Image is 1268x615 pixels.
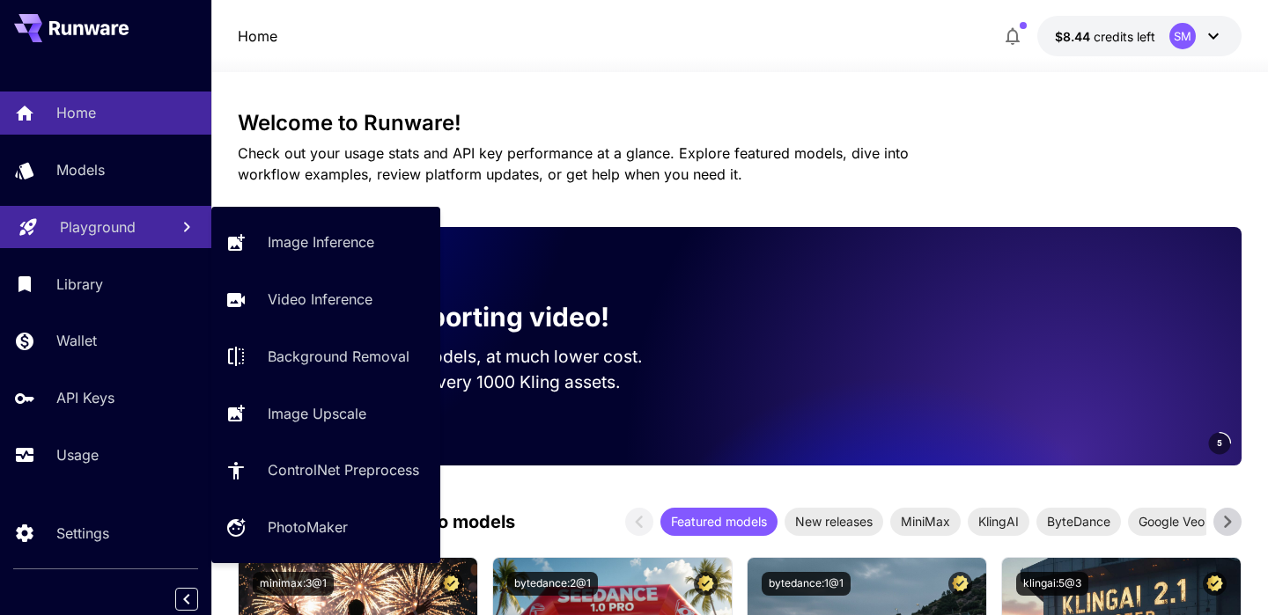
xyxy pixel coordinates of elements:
p: API Keys [56,387,114,408]
span: Check out your usage stats and API key performance at a glance. Explore featured models, dive int... [238,144,909,183]
p: ControlNet Preprocess [268,459,419,480]
p: Save up to $500 for every 1000 Kling assets. [266,370,676,395]
a: Image Inference [211,221,440,264]
button: Certified Model – Vetted for best performance and includes a commercial license. [948,572,972,596]
nav: breadcrumb [238,26,277,47]
p: Home [238,26,277,47]
button: bytedance:2@1 [507,572,598,596]
button: Certified Model – Vetted for best performance and includes a commercial license. [439,572,463,596]
button: Certified Model – Vetted for best performance and includes a commercial license. [694,572,718,596]
p: Library [56,274,103,295]
span: 5 [1217,436,1222,450]
p: Models [56,159,105,180]
div: $8.44437 [1055,27,1155,46]
div: SM [1169,23,1196,49]
button: $8.44437 [1037,16,1242,56]
a: PhotoMaker [211,506,440,549]
span: ByteDance [1036,512,1121,531]
span: New releases [785,512,883,531]
p: Background Removal [268,346,409,367]
a: Background Removal [211,335,440,378]
p: Video Inference [268,289,372,310]
a: ControlNet Preprocess [211,449,440,492]
button: Certified Model – Vetted for best performance and includes a commercial license. [1203,572,1227,596]
p: Image Upscale [268,403,366,424]
button: klingai:5@3 [1016,572,1088,596]
a: Image Upscale [211,392,440,435]
button: Collapse sidebar [175,588,198,611]
span: Featured models [660,512,778,531]
span: credits left [1094,29,1155,44]
p: Image Inference [268,231,374,253]
p: Now supporting video! [315,297,609,337]
p: Playground [60,216,136,238]
p: Settings [56,523,109,544]
button: minimax:3@1 [253,572,334,596]
span: KlingAI [968,512,1029,531]
p: Run the best video models, at much lower cost. [266,344,676,370]
p: Usage [56,444,99,465]
p: PhotoMaker [268,516,348,538]
a: Video Inference [211,278,440,321]
p: Wallet [56,330,97,351]
h3: Welcome to Runware! [238,111,1242,135]
div: Collapse sidebar [188,583,211,615]
span: MiniMax [890,512,961,531]
button: bytedance:1@1 [762,572,851,596]
p: Home [56,102,96,123]
span: Google Veo [1128,512,1215,531]
span: $8.44 [1055,29,1094,44]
